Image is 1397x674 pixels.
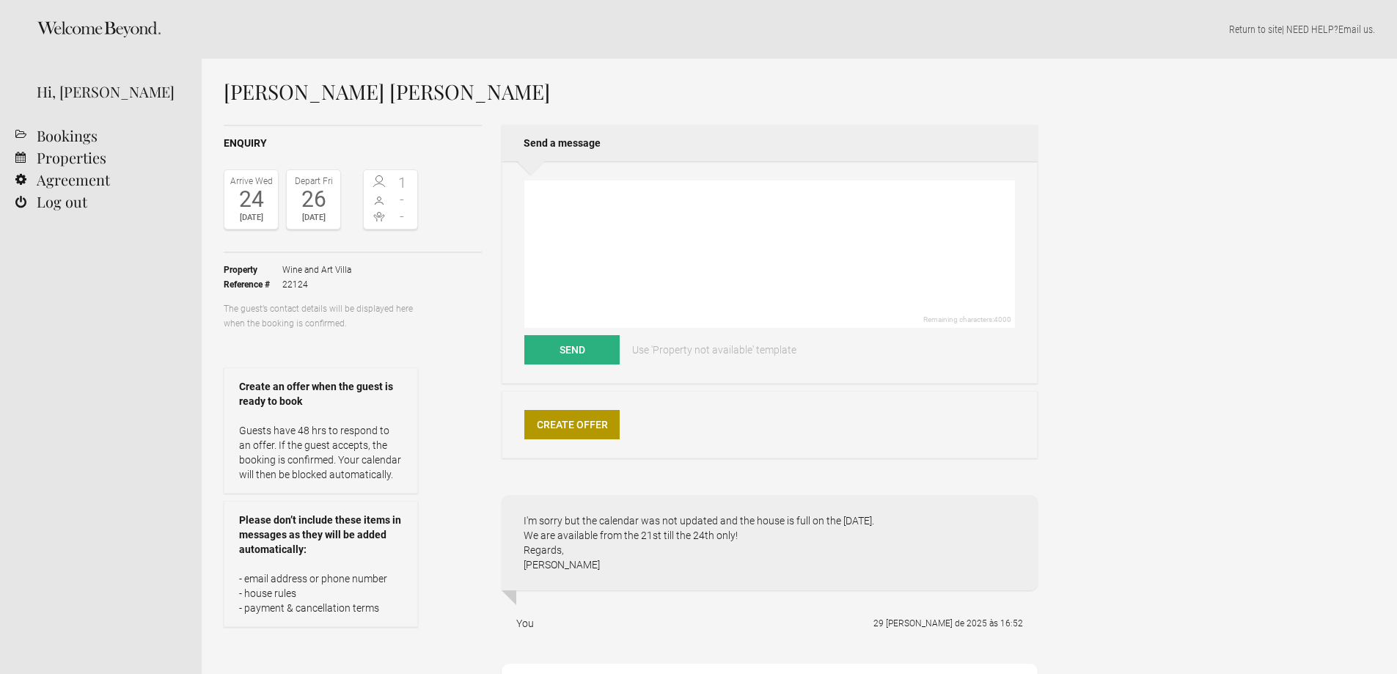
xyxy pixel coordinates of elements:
[516,616,534,631] div: You
[224,301,418,331] p: The guest’s contact details will be displayed here when the booking is confirmed.
[228,188,274,210] div: 24
[502,495,1038,590] div: I'm sorry but the calendar was not updated and the house is full on the [DATE]. We are available ...
[391,192,414,207] span: -
[239,423,403,482] p: Guests have 48 hrs to respond to an offer. If the guest accepts, the booking is confirmed. Your c...
[290,188,337,210] div: 26
[524,335,620,365] button: Send
[391,175,414,190] span: 1
[228,174,274,188] div: Arrive Wed
[239,513,403,557] strong: Please don’t include these items in messages as they will be added automatically:
[239,571,403,615] p: - email address or phone number - house rules - payment & cancellation terms
[502,125,1038,161] h2: Send a message
[1338,23,1373,35] a: Email us
[224,136,482,151] h2: Enquiry
[224,263,282,277] strong: Property
[290,210,337,225] div: [DATE]
[282,277,351,292] span: 22124
[1229,23,1282,35] a: Return to site
[622,335,807,365] a: Use 'Property not available' template
[290,174,337,188] div: Depart Fri
[524,410,620,439] a: Create Offer
[224,277,282,292] strong: Reference #
[224,22,1375,37] p: | NEED HELP? .
[282,263,351,277] span: Wine and Art Villa
[873,618,1023,629] flynt-date-display: 29 [PERSON_NAME] de 2025 às 16:52
[239,379,403,409] strong: Create an offer when the guest is ready to book
[228,210,274,225] div: [DATE]
[391,209,414,224] span: -
[37,81,180,103] div: Hi, [PERSON_NAME]
[224,81,1038,103] h1: [PERSON_NAME] [PERSON_NAME]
